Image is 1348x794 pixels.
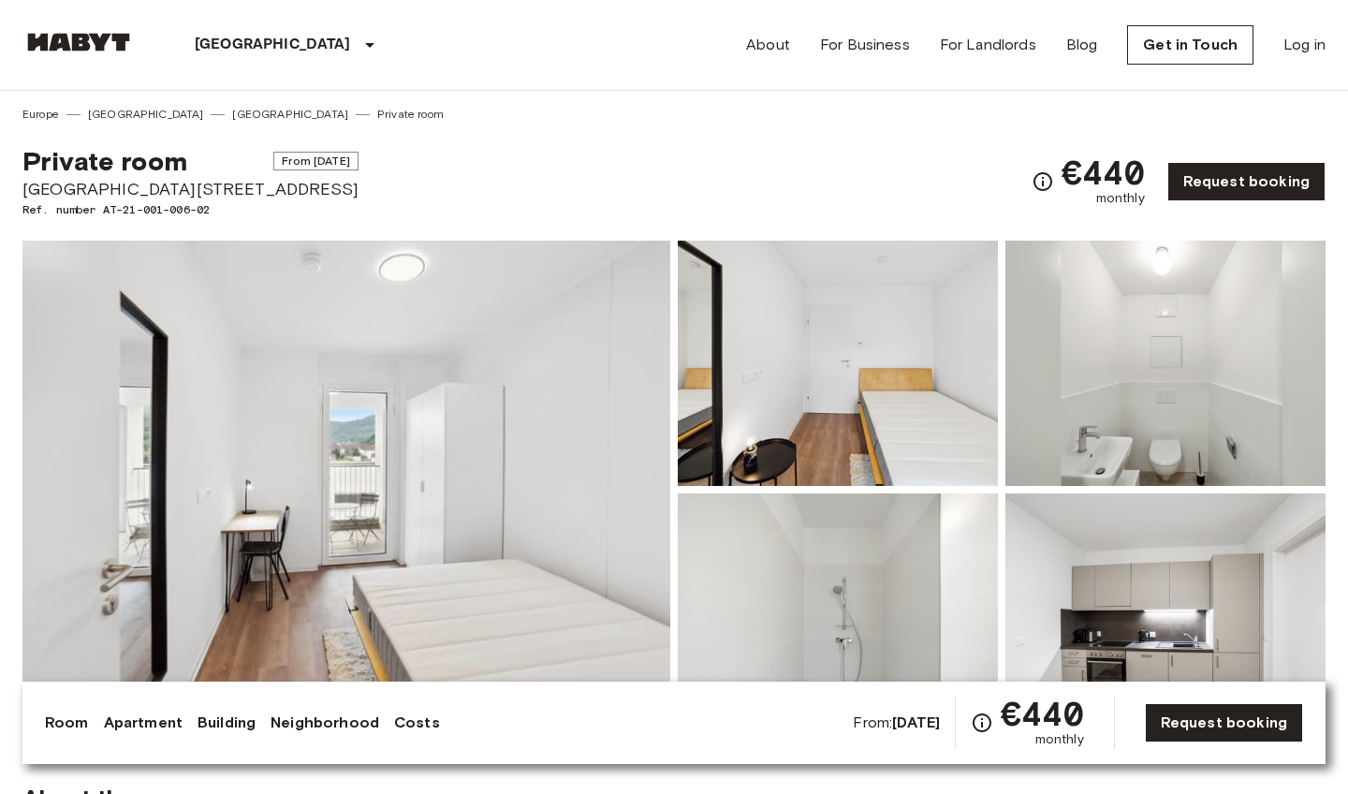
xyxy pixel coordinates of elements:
[22,201,359,218] span: Ref. number AT-21-001-006-02
[195,34,351,56] p: [GEOGRAPHIC_DATA]
[273,152,359,170] span: From [DATE]
[22,106,59,123] a: Europe
[198,712,256,734] a: Building
[853,713,940,733] span: From:
[1066,34,1098,56] a: Blog
[1035,730,1084,749] span: monthly
[22,145,187,177] span: Private room
[971,712,993,734] svg: Check cost overview for full price breakdown. Please note that discounts apply to new joiners onl...
[232,106,348,123] a: [GEOGRAPHIC_DATA]
[746,34,790,56] a: About
[22,177,359,201] span: [GEOGRAPHIC_DATA][STREET_ADDRESS]
[1145,703,1303,743] a: Request booking
[678,493,998,739] img: Picture of unit AT-21-001-006-02
[678,241,998,486] img: Picture of unit AT-21-001-006-02
[1096,189,1145,208] span: monthly
[820,34,910,56] a: For Business
[1001,697,1084,730] span: €440
[377,106,444,123] a: Private room
[45,712,89,734] a: Room
[1167,162,1326,201] a: Request booking
[88,106,204,123] a: [GEOGRAPHIC_DATA]
[394,712,440,734] a: Costs
[22,33,135,51] img: Habyt
[1283,34,1326,56] a: Log in
[271,712,379,734] a: Neighborhood
[1005,241,1326,486] img: Picture of unit AT-21-001-006-02
[1032,170,1054,193] svg: Check cost overview for full price breakdown. Please note that discounts apply to new joiners onl...
[22,241,670,739] img: Marketing picture of unit AT-21-001-006-02
[940,34,1036,56] a: For Landlords
[1127,25,1253,65] a: Get in Touch
[1062,155,1145,189] span: €440
[1005,493,1326,739] img: Picture of unit AT-21-001-006-02
[892,713,940,731] b: [DATE]
[104,712,183,734] a: Apartment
